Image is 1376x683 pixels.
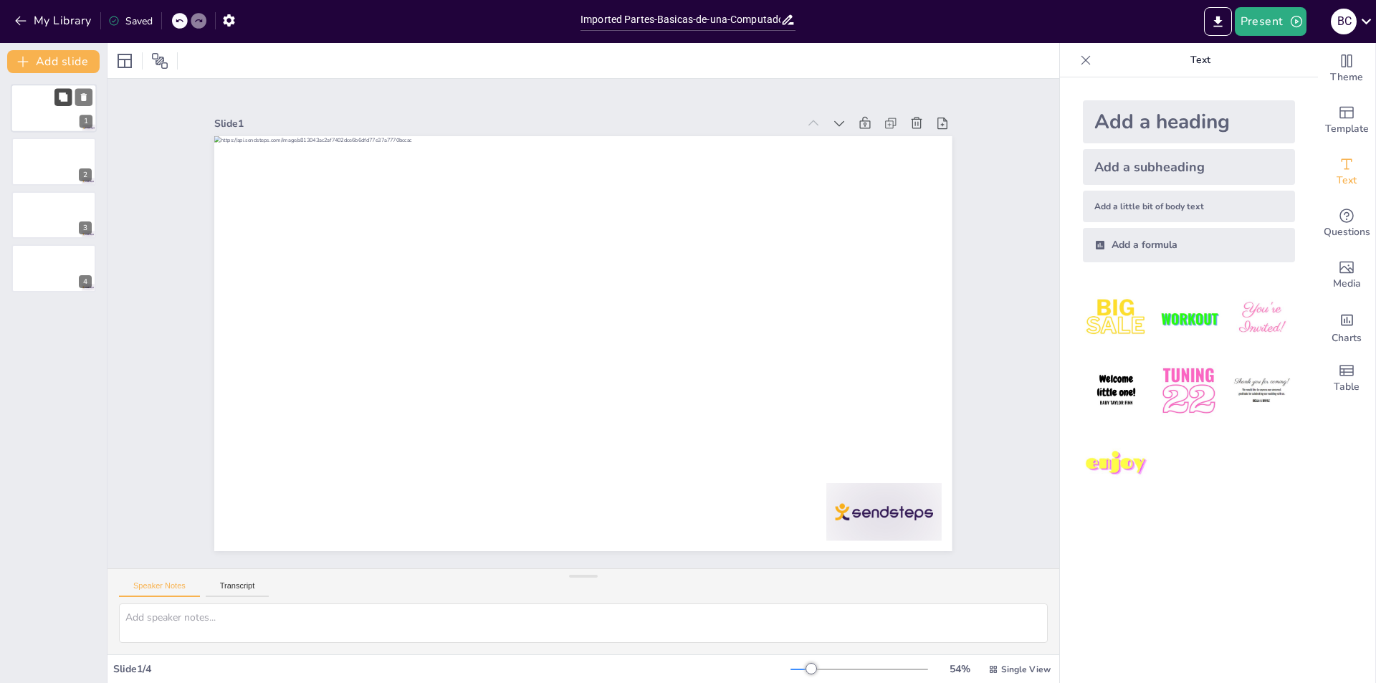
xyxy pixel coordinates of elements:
div: 2 [79,168,92,181]
span: Table [1334,379,1360,395]
div: Change the overall theme [1318,43,1375,95]
div: Saved [108,14,153,28]
div: Layout [113,49,136,72]
button: Present [1235,7,1306,36]
div: 3 [11,191,96,239]
div: 2 [11,138,96,185]
div: 4 [11,244,96,292]
div: 4 [79,275,92,288]
span: Single View [1001,664,1051,675]
span: Text [1337,173,1357,188]
button: Export to PowerPoint [1204,7,1232,36]
span: Media [1333,276,1361,292]
button: Transcript [206,581,269,597]
img: 7.jpeg [1083,431,1150,497]
img: 4.jpeg [1083,358,1150,424]
div: Add a formula [1083,228,1295,262]
div: Add ready made slides [1318,95,1375,146]
button: Delete Slide [75,88,92,105]
div: 1 [80,115,92,128]
div: Add charts and graphs [1318,301,1375,353]
div: B C [1331,9,1357,34]
span: Template [1325,121,1369,137]
p: Text [1097,43,1304,77]
div: Add a table [1318,353,1375,404]
img: 2.jpeg [1155,285,1222,352]
div: 54 % [942,662,977,676]
button: Add slide [7,50,100,73]
button: My Library [11,9,97,32]
img: 6.jpeg [1228,358,1295,424]
div: 1 [11,84,97,133]
div: Add images, graphics, shapes or video [1318,249,1375,301]
img: 5.jpeg [1155,358,1222,424]
div: 3 [79,221,92,234]
div: Add text boxes [1318,146,1375,198]
span: Charts [1332,330,1362,346]
button: Duplicate Slide [54,88,72,105]
button: Speaker Notes [119,581,200,597]
div: Get real-time input from your audience [1318,198,1375,249]
span: Questions [1324,224,1370,240]
img: 1.jpeg [1083,285,1150,352]
div: Add a heading [1083,100,1295,143]
div: Add a little bit of body text [1083,191,1295,222]
span: Theme [1330,70,1363,85]
input: Insert title [580,9,780,30]
button: B C [1331,7,1357,36]
div: Add a subheading [1083,149,1295,185]
div: Slide 1 / 4 [113,662,790,676]
span: Position [151,52,168,70]
img: 3.jpeg [1228,285,1295,352]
